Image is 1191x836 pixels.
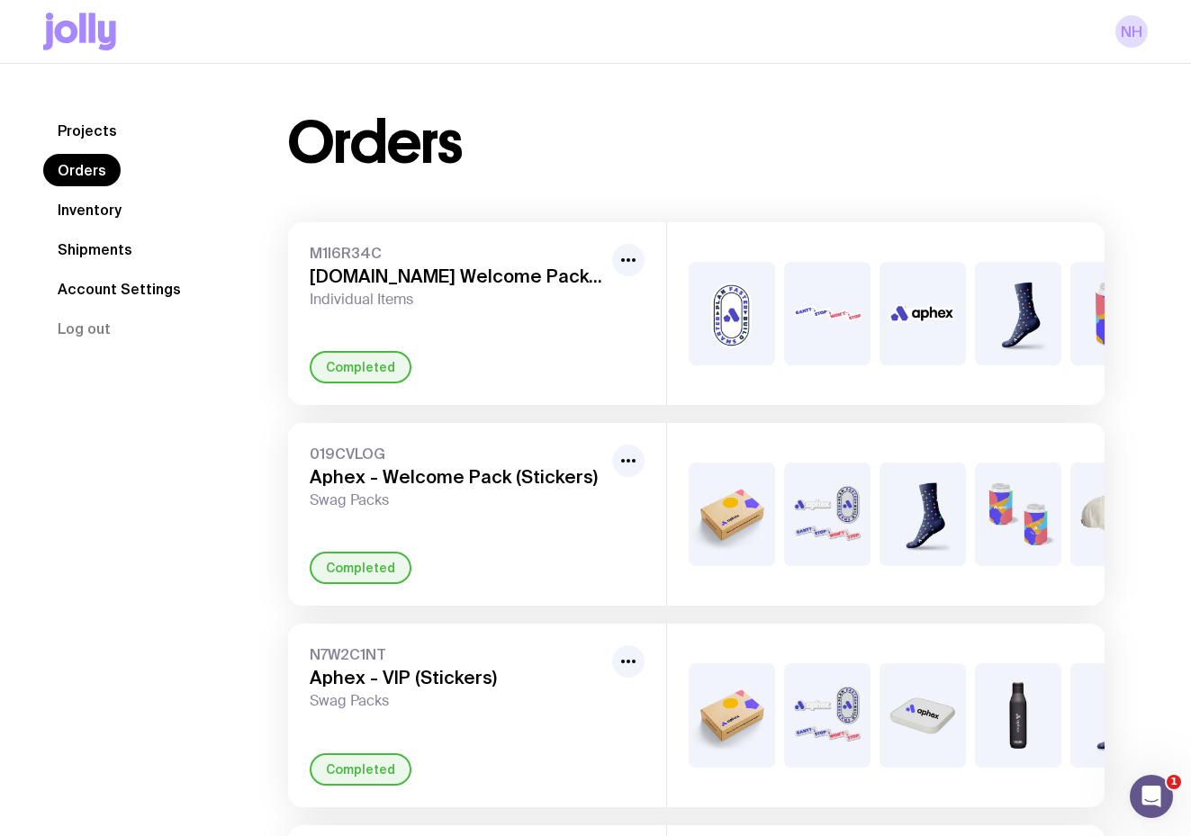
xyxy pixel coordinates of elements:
a: NH [1115,15,1148,48]
a: Orders [43,154,121,186]
div: Completed [310,753,411,786]
span: N7W2C1NT [310,645,605,663]
a: Inventory [43,193,136,226]
span: Swag Packs [310,692,605,710]
span: 1 [1167,775,1181,789]
div: Completed [310,552,411,584]
h3: Aphex - Welcome Pack (Stickers) [310,466,605,488]
button: Log out [43,312,125,345]
h3: Aphex - VIP (Stickers) [310,667,605,688]
iframe: Intercom live chat [1130,775,1173,818]
a: Shipments [43,233,147,265]
span: M1I6R34C [310,244,605,262]
a: Account Settings [43,273,195,305]
a: Projects [43,114,131,147]
h3: [DOMAIN_NAME] Welcome Pack Repeats [310,265,605,287]
div: Completed [310,351,411,383]
span: 019CVLOG [310,445,605,463]
span: Swag Packs [310,491,605,509]
h1: Orders [288,114,462,172]
span: Individual Items [310,291,605,309]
